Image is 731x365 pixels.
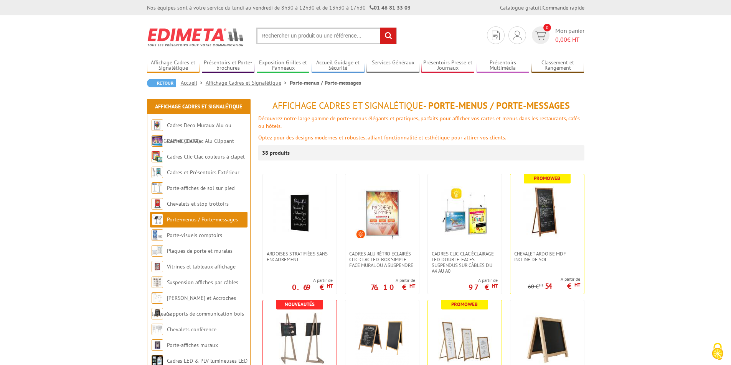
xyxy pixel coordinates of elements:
[206,79,290,86] a: Affichage Cadres et Signalétique
[167,216,238,223] a: Porte-menus / Porte-messages
[438,186,492,239] img: Cadres clic-clac éclairage LED double-faces suspendus sur câbles du A4 au A0
[167,279,238,286] a: Suspension affiches par câbles
[262,145,291,160] p: 38 produits
[167,169,239,176] a: Cadres et Présentoirs Extérieur
[267,251,333,262] span: Ardoises stratifiées sans encadrement
[543,24,551,31] span: 0
[477,59,530,72] a: Présentoirs Multimédia
[181,79,206,86] a: Accueil
[528,284,544,290] p: 60 €
[272,100,423,111] span: Affichage Cadres et Signalétique
[469,285,498,290] p: 97 €
[285,301,315,308] b: Nouveautés
[167,310,244,317] a: Supports de communication bois
[312,59,365,72] a: Accueil Guidage et Sécurité
[514,251,580,262] span: Chevalet Ardoise MDF incliné de sol
[355,186,409,239] img: Cadres Alu Rétro Eclairés Clic-Clac LED-Box simple face mural ou a suspendre
[409,283,415,289] sup: HT
[345,251,419,268] a: Cadres Alu Rétro Eclairés Clic-Clac LED-Box simple face mural ou a suspendre
[327,283,333,289] sup: HT
[555,35,584,44] span: € HT
[167,185,234,192] a: Porte-affiches de sol sur pied
[432,251,498,274] span: Cadres clic-clac éclairage LED double-faces suspendus sur câbles du A4 au A0
[152,292,163,304] img: Cimaises et Accroches tableaux
[451,301,478,308] b: Promoweb
[292,277,333,283] span: A partir de
[535,31,546,40] img: devis rapide
[292,285,333,290] p: 0.69 €
[539,282,544,288] sup: HT
[555,36,567,43] span: 0,00
[152,122,231,144] a: Cadres Deco Muraux Alu ou [GEOGRAPHIC_DATA]
[380,28,396,44] input: rechercher
[167,357,248,364] a: Cadres LED & PLV lumineuses LED
[371,277,415,283] span: A partir de
[469,277,498,283] span: A partir de
[152,295,236,317] a: [PERSON_NAME] et Accroches tableaux
[147,59,200,72] a: Affichage Cadres et Signalétique
[152,245,163,257] img: Plaques de porte et murales
[349,251,415,268] span: Cadres Alu Rétro Eclairés Clic-Clac LED-Box simple face mural ou a suspendre
[152,119,163,131] img: Cadres Deco Muraux Alu ou Bois
[258,134,506,141] span: Optez pour des designs modernes et robustes, alliant fonctionnalité et esthétique pour attirer vo...
[202,59,255,72] a: Présentoirs et Porte-brochures
[256,28,397,44] input: Rechercher un produit ou une référence...
[167,232,222,239] a: Porte-visuels comptoirs
[428,251,502,274] a: Cadres clic-clac éclairage LED double-faces suspendus sur câbles du A4 au A0
[257,59,310,72] a: Exposition Grilles et Panneaux
[258,101,584,111] h1: - Porte-menus / Porte-messages
[152,261,163,272] img: Vitrines et tableaux affichage
[500,4,541,11] a: Catalogue gratuit
[167,137,234,144] a: Cadres Clic-Clac Alu Clippant
[528,276,580,282] span: A partir de
[531,59,584,72] a: Classement et Rangement
[543,4,584,11] a: Commande rapide
[492,31,500,40] img: devis rapide
[152,198,163,210] img: Chevalets et stop trottoirs
[273,186,327,239] img: Ardoises stratifiées sans encadrement
[152,151,163,162] img: Cadres Clic-Clac couleurs à clapet
[520,186,574,239] img: Chevalet Ardoise MDF incliné de sol
[167,200,229,207] a: Chevalets et stop trottoirs
[704,339,731,365] button: Cookies (fenêtre modale)
[555,26,584,44] span: Mon panier
[492,283,498,289] sup: HT
[290,79,361,87] li: Porte-menus / Porte-messages
[152,182,163,194] img: Porte-affiches de sol sur pied
[147,79,176,87] a: Retour
[530,26,584,44] a: devis rapide 0 Mon panier 0,00€ HT
[167,263,236,270] a: Vitrines et tableaux affichage
[167,342,218,349] a: Porte-affiches muraux
[513,31,521,40] img: devis rapide
[366,59,419,72] a: Services Généraux
[421,59,474,72] a: Présentoirs Presse et Journaux
[500,4,584,11] div: |
[510,251,584,262] a: Chevalet Ardoise MDF incliné de sol
[167,247,233,254] a: Plaques de porte et murales
[155,103,242,110] a: Affichage Cadres et Signalétique
[152,167,163,178] img: Cadres et Présentoirs Extérieur
[534,175,560,182] b: Promoweb
[152,214,163,225] img: Porte-menus / Porte-messages
[167,153,245,160] a: Cadres Clic-Clac couleurs à clapet
[574,282,580,288] sup: HT
[545,284,580,288] p: 54 €
[263,251,337,262] a: Ardoises stratifiées sans encadrement
[152,229,163,241] img: Porte-visuels comptoirs
[708,342,727,361] img: Cookies (fenêtre modale)
[167,326,216,333] a: Chevalets conférence
[371,285,415,290] p: 76.10 €
[147,4,411,11] div: Nos équipes sont à votre service du lundi au vendredi de 8h30 à 12h30 et de 13h30 à 17h30
[152,277,163,288] img: Suspension affiches par câbles
[258,115,580,129] span: Découvrez notre large gamme de porte-menus élégants et pratiques, parfaits pour afficher vos cart...
[370,4,411,11] strong: 01 46 81 33 03
[147,23,245,51] img: Edimeta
